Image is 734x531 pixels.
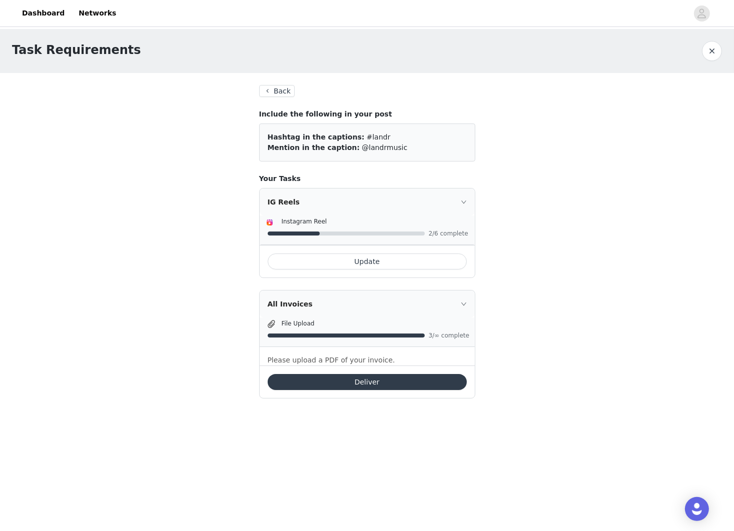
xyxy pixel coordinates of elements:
[268,133,365,141] span: Hashtag in the captions:
[12,41,141,59] h1: Task Requirements
[260,290,475,317] div: icon: rightAll Invoices
[259,109,475,119] h4: Include the following in your post
[429,332,469,338] span: 3/∞ complete
[260,188,475,215] div: icon: rightIG Reels
[461,301,467,307] i: icon: right
[697,5,706,21] div: avatar
[268,355,467,365] p: Please upload a PDF of your invoice.
[259,173,475,184] h4: Your Tasks
[268,143,360,151] span: Mention in the caption:
[73,2,122,24] a: Networks
[268,374,467,390] button: Deliver
[16,2,71,24] a: Dashboard
[429,230,469,236] span: 2/6 complete
[282,218,327,225] span: Instagram Reel
[268,253,467,269] button: Update
[282,320,315,327] span: File Upload
[266,218,274,226] img: Instagram Reels Icon
[685,497,709,521] div: Open Intercom Messenger
[259,85,295,97] button: Back
[461,199,467,205] i: icon: right
[367,133,391,141] span: #landr
[362,143,407,151] span: @landrmusic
